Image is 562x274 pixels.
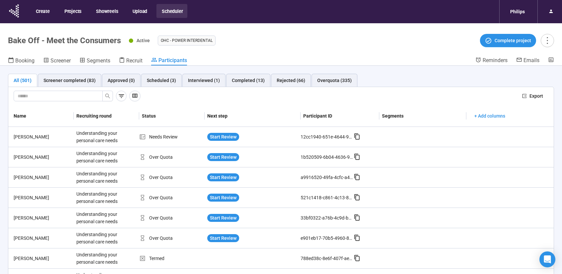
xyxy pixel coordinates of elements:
[74,228,124,248] div: Understanding your personal care needs
[541,34,554,47] button: more
[277,77,305,84] div: Rejected (66)
[207,194,239,202] button: Start Review
[74,248,124,268] div: Understanding your personal care needs
[8,57,35,65] a: Booking
[74,167,124,187] div: Understanding your personal care needs
[139,214,205,222] div: Over Quota
[210,214,236,222] span: Start Review
[119,57,142,65] a: Recruit
[74,105,139,127] th: Recruiting round
[495,37,531,44] span: Complete project
[105,93,110,99] span: search
[543,36,552,45] span: more
[15,57,35,64] span: Booking
[91,4,123,18] button: Showreels
[108,77,135,84] div: Approved (0)
[474,112,505,120] span: + Add columns
[8,36,121,45] h1: Bake Off - Meet the Consumers
[210,133,236,140] span: Start Review
[87,57,110,64] span: Segments
[74,188,124,208] div: Understanding your personal care needs
[139,133,205,140] div: Needs Review
[11,174,74,181] div: [PERSON_NAME]
[74,147,124,167] div: Understanding your personal care needs
[210,174,236,181] span: Start Review
[139,234,205,242] div: Over Quota
[43,57,71,65] a: Screener
[8,105,74,127] th: Name
[139,105,205,127] th: Status
[475,57,508,65] a: Reminders
[301,105,379,127] th: Participant ID
[11,133,74,140] div: [PERSON_NAME]
[161,37,213,44] span: OHC - Power Interdental
[483,57,508,63] span: Reminders
[59,4,86,18] button: Projects
[210,153,236,161] span: Start Review
[11,153,74,161] div: [PERSON_NAME]
[102,91,113,101] button: search
[529,92,543,100] span: Export
[137,38,150,43] span: Active
[205,105,301,127] th: Next step
[11,194,74,201] div: [PERSON_NAME]
[207,234,239,242] button: Start Review
[522,94,527,98] span: export
[126,57,142,64] span: Recruit
[469,111,511,121] button: + Add columns
[74,208,124,228] div: Understanding your personal care needs
[301,153,354,161] div: 1b520509-6b04-4636-9252-9d645aa509dc
[127,4,152,18] button: Upload
[539,251,555,267] div: Open Intercom Messenger
[139,153,205,161] div: Over Quota
[44,77,96,84] div: Screener completed (83)
[232,77,265,84] div: Completed (13)
[379,105,467,127] th: Segments
[188,77,220,84] div: Interviewed (1)
[14,77,32,84] div: All (501)
[158,57,187,63] span: Participants
[207,214,239,222] button: Start Review
[301,255,354,262] div: 788ed38c-8e6f-407f-ae89-435d377ed5e1
[139,255,205,262] div: Termed
[317,77,352,84] div: Overquota (335)
[79,57,110,65] a: Segments
[480,34,536,47] button: Complete project
[210,194,236,201] span: Start Review
[207,173,239,181] button: Start Review
[139,174,205,181] div: Over Quota
[31,4,54,18] button: Create
[517,91,548,101] button: exportExport
[516,57,539,65] a: Emails
[301,194,354,201] div: 521c1418-c861-4c13-84b9-040ea1450537
[11,234,74,242] div: [PERSON_NAME]
[210,234,236,242] span: Start Review
[11,255,74,262] div: [PERSON_NAME]
[139,194,205,201] div: Over Quota
[301,214,354,222] div: 33bf0322-a76b-4c9d-b958-7d9058181c47
[207,133,239,141] button: Start Review
[301,234,354,242] div: e901eb17-70b5-4960-8b01-5181b65d1649
[147,77,176,84] div: Scheduled (3)
[151,57,187,65] a: Participants
[11,214,74,222] div: [PERSON_NAME]
[301,174,354,181] div: a9916520-49fa-4cfc-a40f-2f71e23f6ec5
[506,5,529,18] div: Philips
[50,57,71,64] span: Screener
[207,153,239,161] button: Start Review
[74,127,124,147] div: Understanding your personal care needs
[156,4,187,18] button: Scheduler
[523,57,539,63] span: Emails
[301,133,354,140] div: 12cc1940-651e-4644-9394-3f4887b08bcb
